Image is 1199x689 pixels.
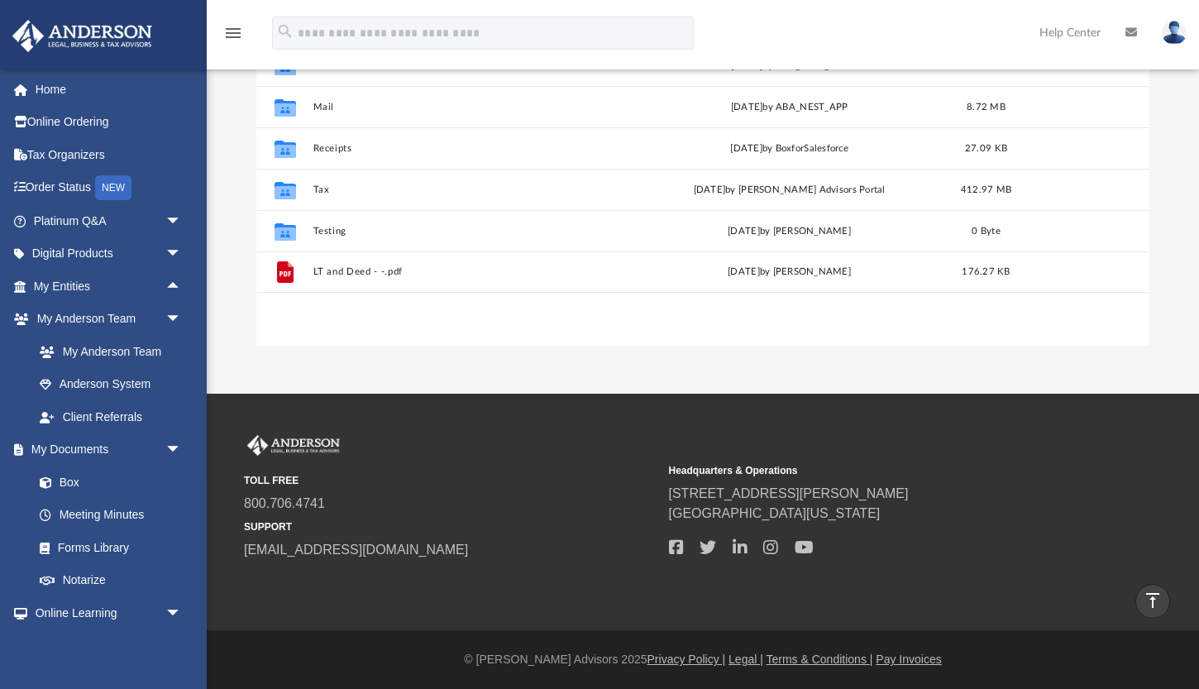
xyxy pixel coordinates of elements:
[767,653,873,666] a: Terms & Conditions |
[23,499,198,532] a: Meeting Minutes
[12,237,207,270] a: Digital Productsarrow_drop_down
[961,184,1011,194] span: 412.97 MB
[244,473,657,488] small: TOLL FREE
[647,653,726,666] a: Privacy Policy |
[244,519,657,534] small: SUPPORT
[1135,584,1170,619] a: vertical_align_top
[876,653,941,666] a: Pay Invoices
[12,204,207,237] a: Platinum Q&Aarrow_drop_down
[633,265,946,280] div: [DATE] by [PERSON_NAME]
[223,31,243,43] a: menu
[244,435,343,457] img: Anderson Advisors Platinum Portal
[12,303,198,336] a: My Anderson Teamarrow_drop_down
[12,596,198,629] a: Online Learningarrow_drop_down
[1162,21,1187,45] img: User Pic
[633,99,946,114] div: [DATE] by ABA_NEST_APP
[965,143,1007,152] span: 27.09 KB
[165,270,198,304] span: arrow_drop_up
[23,335,190,368] a: My Anderson Team
[313,266,626,277] button: LT and Deed - -.pdf
[12,270,207,303] a: My Entitiesarrow_drop_up
[12,73,207,106] a: Home
[313,101,626,112] button: Mail
[962,267,1010,276] span: 176.27 KB
[165,204,198,238] span: arrow_drop_down
[23,400,198,433] a: Client Referrals
[12,106,207,139] a: Online Ordering
[165,237,198,271] span: arrow_drop_down
[669,486,909,500] a: [STREET_ADDRESS][PERSON_NAME]
[23,466,190,499] a: Box
[12,171,207,205] a: Order StatusNEW
[728,653,763,666] a: Legal |
[1143,591,1163,610] i: vertical_align_top
[972,226,1001,235] span: 0 Byte
[244,496,325,510] a: 800.706.4741
[256,3,1149,347] div: grid
[165,303,198,337] span: arrow_drop_down
[23,531,190,564] a: Forms Library
[223,23,243,43] i: menu
[276,22,294,41] i: search
[12,433,198,467] a: My Documentsarrow_drop_down
[23,564,198,597] a: Notarize
[669,463,1082,478] small: Headquarters & Operations
[23,629,198,663] a: Courses
[95,175,131,200] div: NEW
[633,182,946,197] div: [DATE] by [PERSON_NAME] Advisors Portal
[23,368,198,401] a: Anderson System
[313,60,626,70] button: Law
[313,142,626,153] button: Receipts
[244,543,468,557] a: [EMAIL_ADDRESS][DOMAIN_NAME]
[633,141,946,156] div: [DATE] by BoxforSalesforce
[669,506,881,520] a: [GEOGRAPHIC_DATA][US_STATE]
[313,225,626,236] button: Testing
[207,651,1199,668] div: © [PERSON_NAME] Advisors 2025
[7,20,157,52] img: Anderson Advisors Platinum Portal
[633,223,946,238] div: [DATE] by [PERSON_NAME]
[967,102,1006,111] span: 8.72 MB
[12,138,207,171] a: Tax Organizers
[165,433,198,467] span: arrow_drop_down
[165,596,198,630] span: arrow_drop_down
[962,60,1010,69] span: 772.84 KB
[633,58,946,73] div: [DATE] by ABA_NEST_APP
[313,184,626,194] button: Tax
